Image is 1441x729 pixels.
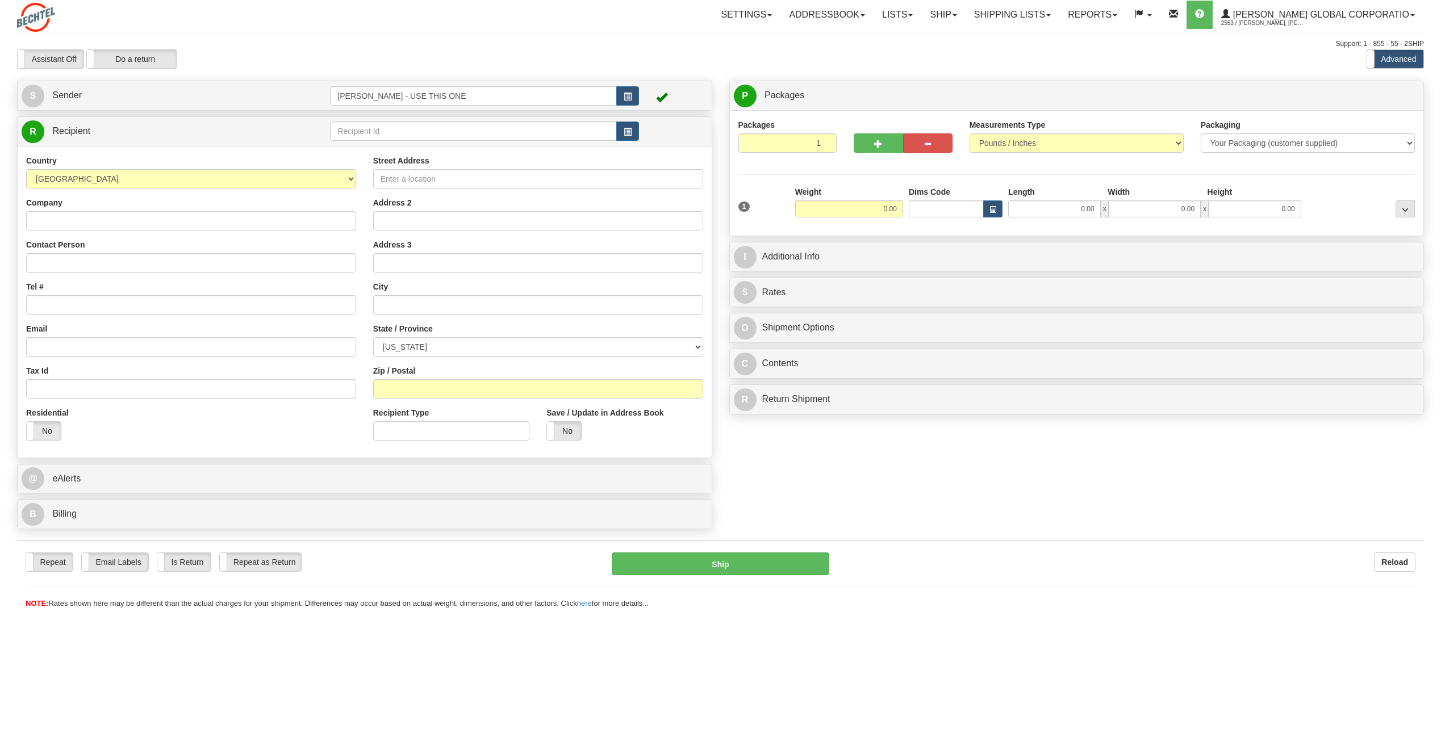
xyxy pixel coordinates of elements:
label: Recipient Type [373,407,429,418]
label: Address 3 [373,239,412,250]
span: B [22,503,44,526]
iframe: chat widget [1415,307,1440,422]
label: Measurements Type [970,119,1046,131]
span: R [734,388,757,411]
span: Billing [52,509,77,518]
span: [PERSON_NAME] Global Corporatio [1230,10,1409,19]
span: @ [22,467,44,490]
span: Sender [52,90,82,100]
label: No [547,422,581,440]
input: Enter a location [373,169,703,188]
label: Save / Update in Address Book [546,407,663,418]
label: Height [1208,186,1233,198]
span: eAlerts [52,474,81,483]
a: CContents [734,352,1420,375]
a: R Recipient [22,120,296,143]
label: Is Return [157,553,211,571]
button: Ship [612,552,829,575]
span: Recipient [52,126,90,136]
span: Packages [765,90,804,100]
span: S [22,85,44,107]
a: here [577,599,592,607]
span: I [734,246,757,269]
a: @ eAlerts [22,467,708,491]
a: $Rates [734,281,1420,304]
span: C [734,353,757,375]
span: x [1101,200,1109,217]
label: Tel # [26,281,44,292]
label: Length [1008,186,1035,198]
span: x [1201,200,1209,217]
a: S Sender [22,84,330,107]
label: Width [1108,186,1130,198]
label: Packages [738,119,775,131]
label: Tax Id [26,365,48,376]
b: Reload [1381,558,1408,567]
label: Packaging [1201,119,1240,131]
label: Email Labels [82,553,148,571]
span: NOTE: [26,599,48,607]
a: IAdditional Info [734,245,1420,269]
label: Assistant Off [18,50,83,68]
label: State / Province [373,323,433,334]
div: ... [1396,200,1415,217]
input: Sender Id [330,86,616,106]
a: P Packages [734,84,1420,107]
label: Contact Person [26,239,85,250]
span: $ [734,281,757,304]
label: City [373,281,388,292]
label: Address 2 [373,197,412,208]
span: 1 [738,202,750,212]
a: Reports [1059,1,1126,29]
label: Email [26,323,47,334]
label: Weight [795,186,821,198]
div: Rates shown here may be different than the actual charges for your shipment. Differences may occu... [17,598,1424,609]
label: Dims Code [909,186,950,198]
span: P [734,85,757,107]
img: logo2553.jpg [17,3,55,32]
button: Reload [1374,552,1415,572]
span: R [22,120,44,143]
a: B Billing [22,502,708,526]
a: Settings [712,1,780,29]
label: Do a return [87,50,177,68]
input: Recipient Id [330,122,616,141]
a: [PERSON_NAME] Global Corporatio 2553 / [PERSON_NAME], [PERSON_NAME] [1213,1,1423,29]
span: O [734,317,757,340]
a: Lists [874,1,921,29]
label: Residential [26,407,69,418]
div: Support: 1 - 855 - 55 - 2SHIP [17,39,1424,49]
label: Country [26,155,57,166]
label: Repeat as Return [220,553,301,571]
label: Advanced [1367,50,1423,68]
a: Ship [921,1,965,29]
a: Shipping lists [966,1,1059,29]
label: Street Address [373,155,429,166]
label: Repeat [26,553,73,571]
label: Zip / Postal [373,365,416,376]
label: No [27,422,61,440]
span: 2553 / [PERSON_NAME], [PERSON_NAME] [1221,18,1306,29]
a: RReturn Shipment [734,388,1420,411]
a: OShipment Options [734,316,1420,340]
label: Company [26,197,62,208]
a: Addressbook [780,1,874,29]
